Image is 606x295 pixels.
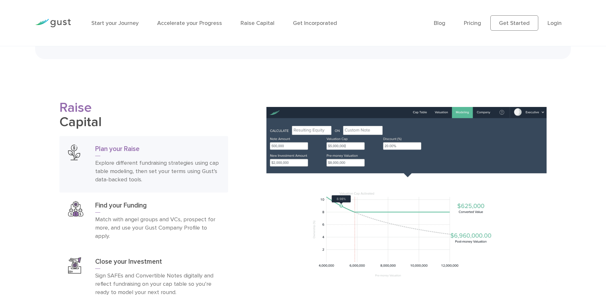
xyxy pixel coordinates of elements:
[548,20,562,26] a: Login
[464,20,481,26] a: Pricing
[59,100,92,116] span: Raise
[241,20,274,26] a: Raise Capital
[157,20,222,26] a: Accelerate your Progress
[95,145,219,156] h3: Plan your Raise
[35,19,71,27] img: Gust Logo
[434,20,445,26] a: Blog
[95,257,219,269] h3: Close your Investment
[293,20,337,26] a: Get Incorporated
[68,257,81,273] img: Close Your Investment
[59,136,228,193] a: Plan Your RaisePlan your RaiseExplore different fundraising strategies using cap table modeling, ...
[490,15,538,31] a: Get Started
[95,159,219,184] p: Explore different fundraising strategies using cap table modeling, then set your terms using Gust...
[95,201,219,213] h3: Find your Funding
[59,101,228,130] h2: Capital
[59,193,228,249] a: Find Your FundingFind your FundingMatch with angel groups and VCs, prospect for more, and use you...
[68,201,83,216] img: Find Your Funding
[95,216,219,240] p: Match with angel groups and VCs, prospect for more, and use your Gust Company Profile to apply.
[68,145,80,160] img: Plan Your Raise
[91,20,139,26] a: Start your Journey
